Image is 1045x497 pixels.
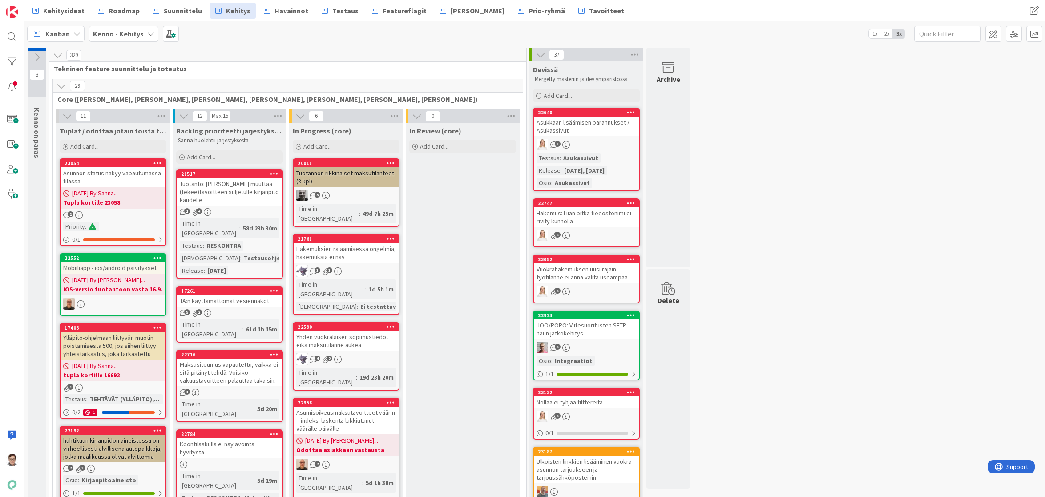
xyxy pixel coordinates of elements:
[363,478,396,488] div: 5d 1h 38m
[545,369,554,379] span: 1 / 1
[181,171,282,177] div: 21517
[65,255,165,261] div: 22552
[534,139,639,150] div: SL
[296,302,357,311] div: [DEMOGRAPHIC_DATA]
[294,167,399,187] div: Tuotannon rikkinäiset maksutilanteet (8 kpl)
[535,76,638,83] p: Mergetty masteriin ja dev ympäristössä
[57,95,512,104] span: Core (Pasi, Jussi, JaakkoHä, Jyri, Leo, MikkoK, Väinö, MattiH)
[534,311,639,319] div: 22923
[298,400,399,406] div: 22958
[534,286,639,297] div: SL
[241,223,279,233] div: 58d 23h 30m
[534,199,639,207] div: 22747
[181,431,282,437] div: 22784
[367,3,432,19] a: Featureflagit
[573,3,629,19] a: Tavoitteet
[210,3,256,19] a: Kehitys
[177,170,282,206] div: 21517Tuotanto: [PERSON_NAME] muuttaa (tekee)tavoitteen suljetulle kirjanpito kaudelle
[63,394,86,404] div: Testaus
[315,192,320,198] span: 5
[181,288,282,294] div: 17261
[27,3,90,19] a: Kehitysideat
[294,243,399,263] div: Hakemuksien rajaamisessa ongelmia, hakemuksia ei näy
[315,356,320,361] span: 4
[80,465,85,471] span: 3
[560,153,561,163] span: :
[93,29,144,38] b: Kenno - Kehitys
[177,430,282,438] div: 22784
[192,111,207,121] span: 12
[65,160,165,166] div: 23054
[555,344,561,350] span: 1
[561,166,562,175] span: :
[79,475,138,485] div: Kirjanpitoaineisto
[204,266,205,275] span: :
[180,399,254,419] div: Time in [GEOGRAPHIC_DATA]
[294,407,399,434] div: Asumisoikeusmaksutavoitteet väärin – indeksi laskenta lukkiutunut väärälle päivälle
[176,286,283,343] a: 17261TA:n käyttämättömät vesiennakotTime in [GEOGRAPHIC_DATA]:61d 1h 15m
[549,49,564,60] span: 37
[61,435,165,462] div: huhtikuun kirjanpidon aineistossa on virheellisesti alvillisena autopaikkoja, jotka maalikuussa o...
[537,356,551,366] div: Osio
[367,284,396,294] div: 1d 5h 1m
[533,198,640,247] a: 22747Hakemus: Liian pitkä tiedostonimi ei rivity kunnollaSL
[914,26,981,42] input: Quick Filter...
[176,169,283,279] a: 21517Tuotanto: [PERSON_NAME] muuttaa (tekee)tavoitteen suljetulle kirjanpito kaudelleTime in [GEO...
[529,5,565,16] span: Prio-ryhmä
[187,153,215,161] span: Add Card...
[315,267,320,273] span: 3
[420,142,448,150] span: Add Card...
[534,428,639,439] div: 0/1
[63,222,85,231] div: Priority
[61,167,165,187] div: Asunnon status näkyy vapautumassa-tilassa
[305,436,378,445] span: [DATE] By [PERSON_NAME]...
[72,408,81,417] span: 0 / 2
[534,230,639,241] div: SL
[296,279,365,299] div: Time in [GEOGRAPHIC_DATA]
[60,253,166,316] a: 22552Mobiiliapp - ios/android päivitykset[DATE] By [PERSON_NAME]...iOS-versio tuotantoon vasta 16...
[533,65,558,74] span: Devissä
[6,6,18,18] img: Visit kanbanzone.com
[561,153,601,163] div: Asukassivut
[61,427,165,462] div: 22192huhtikuun kirjanpidon aineistossa on virheellisesti alvillisena autopaikkoja, jotka maalikuu...
[294,190,399,201] div: JH
[534,448,639,456] div: 23187
[534,199,639,227] div: 22747Hakemus: Liian pitkä tiedostonimi ei rivity kunnolla
[212,114,228,118] div: Max 15
[180,266,204,275] div: Release
[293,126,351,135] span: In Progress (core)
[205,266,228,275] div: [DATE]
[533,108,640,191] a: 22640Asukkaan lisäämisen parannukset / AsukassivutSLTestaus:AsukassivutRelease:[DATE], [DATE]Osio...
[184,309,190,315] span: 5
[551,356,553,366] span: :
[658,295,679,306] div: Delete
[176,350,283,422] a: 22716Maksusitoumus vapautettu, vaikka ei sitä pitänyt tehdä. Voisiko vakuustavoitteen palauttaa t...
[512,3,570,19] a: Prio-ryhmä
[177,295,282,307] div: TA:n käyttämättömät vesiennakot
[451,5,504,16] span: [PERSON_NAME]
[534,255,639,283] div: 23052Vuokrahakemuksen uusi rajain työtilanne ei anna valita useampaa
[534,319,639,339] div: JOO/ROPO: Viitesuoritusten SFTP haun jatkokehitys
[538,449,639,455] div: 23187
[534,117,639,136] div: Asukkaan lisäämisen parannukset / Asukassivut
[360,209,396,218] div: 49d 7h 25m
[61,159,165,187] div: 23054Asunnon status näkyy vapautumassa-tilassa
[533,255,640,303] a: 23052Vuokrahakemuksen uusi rajain työtilanne ei anna valita useampaaSL
[409,126,461,135] span: In Review (core)
[65,428,165,434] div: 22192
[383,5,427,16] span: Featureflagit
[76,111,91,121] span: 11
[6,479,18,491] img: avatar
[184,208,190,214] span: 1
[70,81,85,91] span: 29
[294,331,399,351] div: Yhden vuokralaisen sopimustiedot eikä maksutilanne aukea
[294,399,399,407] div: 22958
[296,190,308,201] img: JH
[357,372,396,382] div: 19d 23h 20m
[65,325,165,331] div: 17406
[362,478,363,488] span: :
[294,265,399,277] div: LM
[298,324,399,330] div: 22590
[562,166,607,175] div: [DATE], [DATE]
[365,284,367,294] span: :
